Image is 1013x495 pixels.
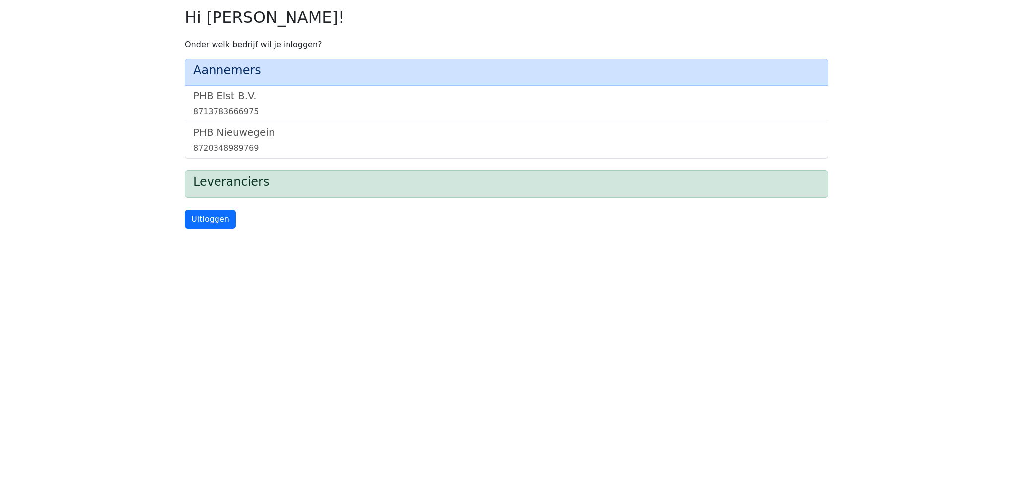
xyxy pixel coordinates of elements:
[193,90,820,102] h5: PHB Elst B.V.
[193,175,820,189] h4: Leveranciers
[193,90,820,118] a: PHB Elst B.V.8713783666975
[193,63,820,78] h4: Aannemers
[185,8,828,27] h2: Hi [PERSON_NAME]!
[193,142,820,154] div: 8720348989769
[185,39,828,51] p: Onder welk bedrijf wil je inloggen?
[193,106,820,118] div: 8713783666975
[185,210,236,229] a: Uitloggen
[193,126,820,138] h5: PHB Nieuwegein
[193,126,820,154] a: PHB Nieuwegein8720348989769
